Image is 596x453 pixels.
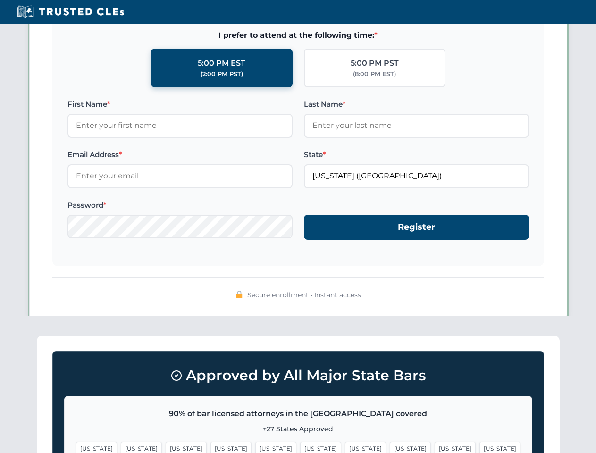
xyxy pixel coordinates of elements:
[67,29,529,42] span: I prefer to attend at the following time:
[14,5,127,19] img: Trusted CLEs
[67,99,293,110] label: First Name
[351,57,399,69] div: 5:00 PM PST
[198,57,245,69] div: 5:00 PM EST
[247,290,361,300] span: Secure enrollment • Instant access
[67,149,293,160] label: Email Address
[67,200,293,211] label: Password
[76,424,520,434] p: +27 States Approved
[304,99,529,110] label: Last Name
[64,363,532,388] h3: Approved by All Major State Bars
[304,215,529,240] button: Register
[76,408,520,420] p: 90% of bar licensed attorneys in the [GEOGRAPHIC_DATA] covered
[235,291,243,298] img: 🔒
[304,164,529,188] input: Florida (FL)
[67,114,293,137] input: Enter your first name
[201,69,243,79] div: (2:00 PM PST)
[304,114,529,137] input: Enter your last name
[353,69,396,79] div: (8:00 PM EST)
[67,164,293,188] input: Enter your email
[304,149,529,160] label: State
